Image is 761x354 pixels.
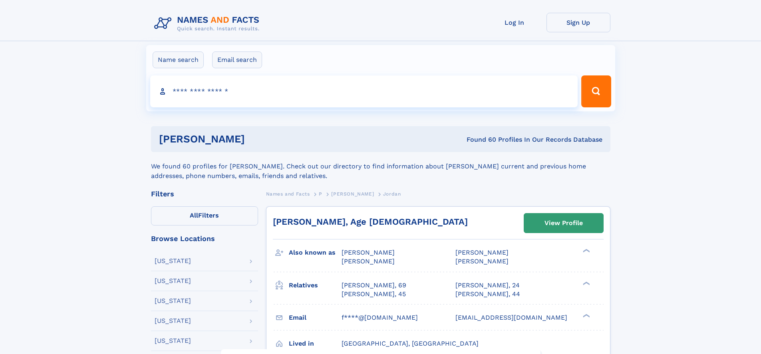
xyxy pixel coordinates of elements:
a: [PERSON_NAME], 24 [455,281,520,290]
span: [PERSON_NAME] [342,257,395,265]
a: P [319,189,322,199]
h3: Lived in [289,337,342,350]
a: [PERSON_NAME], 45 [342,290,406,299]
a: [PERSON_NAME], Age [DEMOGRAPHIC_DATA] [273,217,468,227]
span: Jordan [383,191,401,197]
div: [US_STATE] [155,338,191,344]
div: [US_STATE] [155,318,191,324]
div: [US_STATE] [155,298,191,304]
span: [PERSON_NAME] [455,257,509,265]
div: [US_STATE] [155,278,191,284]
label: Filters [151,206,258,225]
span: [PERSON_NAME] [455,249,509,256]
div: We found 60 profiles for [PERSON_NAME]. Check out our directory to find information about [PERSON... [151,152,610,181]
div: View Profile [544,214,583,232]
span: [GEOGRAPHIC_DATA], [GEOGRAPHIC_DATA] [342,340,479,347]
span: P [319,191,322,197]
a: View Profile [524,214,603,233]
div: Browse Locations [151,235,258,242]
div: Filters [151,190,258,198]
img: Logo Names and Facts [151,13,266,34]
a: [PERSON_NAME] [331,189,374,199]
div: ❯ [581,313,590,318]
span: All [190,212,198,219]
a: [PERSON_NAME], 44 [455,290,520,299]
button: Search Button [581,75,611,107]
div: Found 60 Profiles In Our Records Database [356,135,602,144]
span: [PERSON_NAME] [331,191,374,197]
div: [US_STATE] [155,258,191,264]
a: Sign Up [546,13,610,32]
label: Name search [153,51,204,68]
a: Log In [483,13,546,32]
div: ❯ [581,281,590,286]
h3: Email [289,311,342,324]
h1: [PERSON_NAME] [159,134,356,144]
input: search input [150,75,578,107]
a: Names and Facts [266,189,310,199]
div: ❯ [581,248,590,253]
h3: Relatives [289,279,342,292]
span: [PERSON_NAME] [342,249,395,256]
span: [EMAIL_ADDRESS][DOMAIN_NAME] [455,314,567,321]
h3: Also known as [289,246,342,259]
label: Email search [212,51,262,68]
a: [PERSON_NAME], 69 [342,281,406,290]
